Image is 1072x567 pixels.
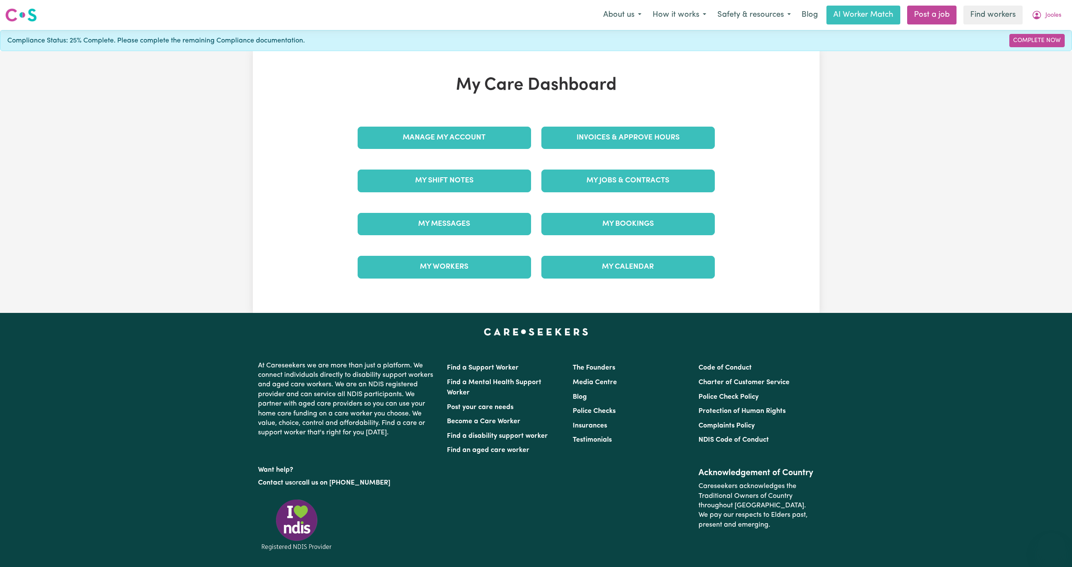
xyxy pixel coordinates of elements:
a: Insurances [573,422,607,429]
a: The Founders [573,364,615,371]
p: or [258,475,437,491]
button: About us [598,6,647,24]
button: My Account [1026,6,1067,24]
a: Charter of Customer Service [698,379,790,386]
a: My Calendar [541,256,715,278]
p: Careseekers acknowledges the Traditional Owners of Country throughout [GEOGRAPHIC_DATA]. We pay o... [698,478,814,533]
a: Careseekers logo [5,5,37,25]
span: Compliance Status: 25% Complete. Please complete the remaining Compliance documentation. [7,36,305,46]
a: Police Check Policy [698,394,759,400]
iframe: Button to launch messaging window, conversation in progress [1038,533,1065,560]
a: Manage My Account [358,127,531,149]
a: Post a job [907,6,957,24]
a: My Shift Notes [358,170,531,192]
a: My Jobs & Contracts [541,170,715,192]
img: Registered NDIS provider [258,498,335,552]
a: Protection of Human Rights [698,408,786,415]
a: Find workers [963,6,1023,24]
span: Jooles [1045,11,1061,20]
img: Careseekers logo [5,7,37,23]
a: Find a disability support worker [447,433,548,440]
a: My Bookings [541,213,715,235]
a: Blog [573,394,587,400]
a: Complete Now [1009,34,1065,47]
a: Police Checks [573,408,616,415]
a: Find a Support Worker [447,364,519,371]
a: My Workers [358,256,531,278]
button: Safety & resources [712,6,796,24]
button: How it works [647,6,712,24]
a: call us on [PHONE_NUMBER] [298,479,390,486]
p: Want help? [258,462,437,475]
a: Careseekers home page [484,328,588,335]
a: Media Centre [573,379,617,386]
a: Become a Care Worker [447,418,520,425]
a: Post your care needs [447,404,513,411]
a: Find an aged care worker [447,447,529,454]
p: At Careseekers we are more than just a platform. We connect individuals directly to disability su... [258,358,437,441]
a: Blog [796,6,823,24]
h1: My Care Dashboard [352,75,720,96]
a: Complaints Policy [698,422,755,429]
h2: Acknowledgement of Country [698,468,814,478]
a: Find a Mental Health Support Worker [447,379,541,396]
a: Testimonials [573,437,612,443]
a: My Messages [358,213,531,235]
a: AI Worker Match [826,6,900,24]
a: Code of Conduct [698,364,752,371]
a: Invoices & Approve Hours [541,127,715,149]
a: Contact us [258,479,292,486]
a: NDIS Code of Conduct [698,437,769,443]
